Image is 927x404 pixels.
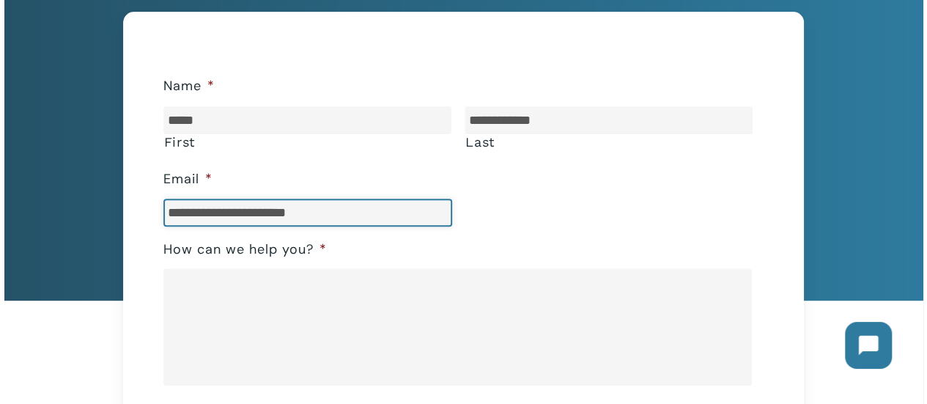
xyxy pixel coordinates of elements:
[465,135,753,150] label: Last
[163,78,215,95] label: Name
[164,135,451,150] label: First
[163,241,327,258] label: How can we help you?
[163,171,213,188] label: Email
[830,307,906,383] iframe: Chatbot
